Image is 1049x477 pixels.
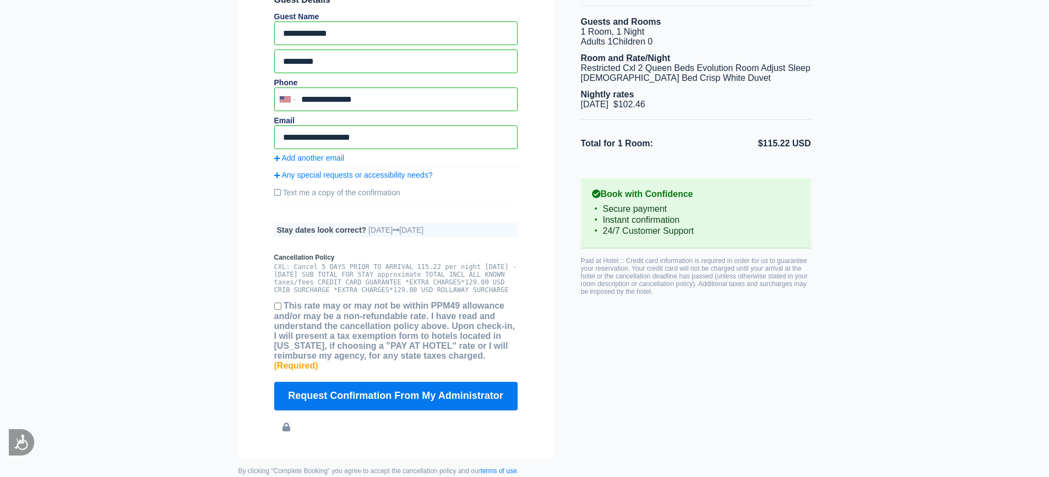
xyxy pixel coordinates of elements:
[274,153,518,162] a: Add another email
[592,204,800,215] li: Secure payment
[274,382,518,410] button: Request Confirmation From My Administrator
[481,467,517,475] a: terms of use
[274,303,281,310] input: This rate may or may not be within PPM49 allowance and/or may be a non-refundable rate. I have re...
[238,467,553,475] small: By clicking "Complete Booking" you agree to accept the cancellation policy and our .
[581,63,811,83] li: Restricted Cxl 2 Queen Beds Evolution Room Adjust Sleep [DEMOGRAPHIC_DATA] Bed Crisp White Duvet
[274,116,295,125] label: Email
[581,37,811,47] li: Adults 1
[368,226,423,234] span: [DATE] [DATE]
[274,184,518,201] label: Text me a copy of the confirmation
[581,27,811,37] li: 1 Room, 1 Night
[581,136,696,151] li: Total for 1 Room:
[592,215,800,226] li: Instant confirmation
[274,263,518,294] pre: CXL: Cancel 5 DAYS PRIOR TO ARRIVAL 115.22 per night [DATE] - [DATE] SUB TOTAL FOR STAY approxima...
[592,189,800,199] b: Book with Confidence
[592,226,800,237] li: 24/7 Customer Support
[581,17,661,26] b: Guests and Rooms
[581,53,671,63] b: Room and Rate/Night
[581,257,808,295] span: Paid at Hotel :: Credit card information is required in order for us to guarantee your reservatio...
[581,90,634,99] b: Nightly rates
[274,12,319,21] label: Guest Name
[581,100,645,109] span: [DATE] $102.46
[274,301,515,370] b: This rate may or may not be within PPM49 allowance and/or may be a non-refundable rate. I have re...
[612,37,653,46] span: Children 0
[274,171,518,179] a: Any special requests or accessibility needs?
[277,226,367,234] b: Stay dates look correct?
[274,78,298,87] label: Phone
[274,361,318,370] span: (Required)
[275,89,298,110] div: United States: +1
[696,136,811,151] li: $115.22 USD
[274,254,518,261] b: Cancellation Policy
